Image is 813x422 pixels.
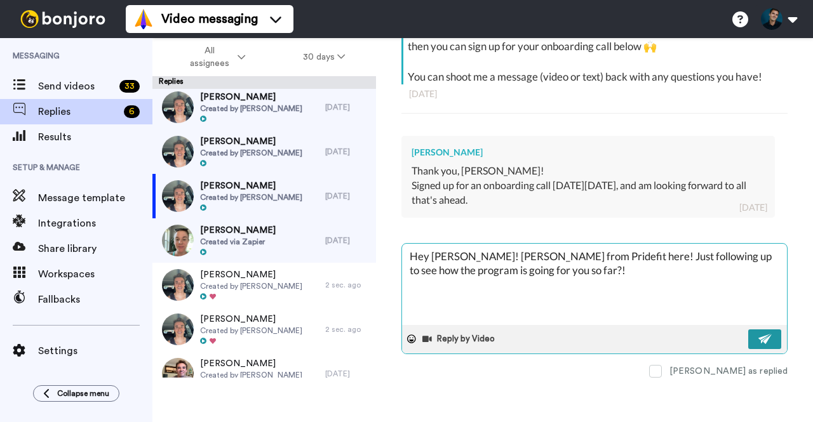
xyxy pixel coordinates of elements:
[200,103,302,114] span: Created by [PERSON_NAME]
[162,136,194,168] img: 74abfeb4-5609-4b5e-ba45-df111bbb9d9a-thumb.jpg
[38,241,152,256] span: Share library
[325,235,370,246] div: [DATE]
[162,180,194,212] img: 74abfeb4-5609-4b5e-ba45-df111bbb9d9a-thumb.jpg
[152,174,376,218] a: [PERSON_NAME]Created by [PERSON_NAME][DATE]
[152,352,376,396] a: [PERSON_NAME]Created by [PERSON_NAME][DATE]
[38,267,152,282] span: Workspaces
[152,218,376,263] a: [PERSON_NAME]Created via Zapier[DATE]
[200,180,302,192] span: [PERSON_NAME]
[38,129,152,145] span: Results
[15,10,111,28] img: bj-logo-header-white.svg
[200,224,276,237] span: [PERSON_NAME]
[38,292,152,307] span: Fallbacks
[200,192,302,202] span: Created by [PERSON_NAME]
[38,79,114,94] span: Send videos
[152,307,376,352] a: [PERSON_NAME]Created by [PERSON_NAME]2 sec. ago
[408,8,784,84] div: Hey [PERSON_NAME], I wanted to reach out personally because we know that individualized coaching ...
[200,91,302,103] span: [PERSON_NAME]
[200,357,302,370] span: [PERSON_NAME]
[124,105,140,118] div: 6
[152,76,376,89] div: Replies
[119,80,140,93] div: 33
[325,147,370,157] div: [DATE]
[162,358,194,390] img: b53d3c41-d0a6-47a4-b51c-760a5b228bba-thumb.jpg
[325,102,370,112] div: [DATE]
[200,281,302,291] span: Created by [PERSON_NAME]
[152,263,376,307] a: [PERSON_NAME]Created by [PERSON_NAME]2 sec. ago
[162,269,194,301] img: 74abfeb4-5609-4b5e-ba45-df111bbb9d9a-thumb.jpg
[38,104,119,119] span: Replies
[409,88,780,100] div: [DATE]
[200,237,276,247] span: Created via Zapier
[325,280,370,290] div: 2 sec. ago
[162,313,194,345] img: 74abfeb4-5609-4b5e-ba45-df111bbb9d9a-thumb.jpg
[38,343,152,359] span: Settings
[162,91,194,123] img: 74abfeb4-5609-4b5e-ba45-df111bbb9d9a-thumb.jpg
[155,39,274,75] button: All assignees
[133,9,154,29] img: vm-color.svg
[412,178,765,208] div: Signed up for an onboarding call [DATE][DATE], and am looking forward to all that's ahead.
[184,44,235,70] span: All assignees
[38,190,152,206] span: Message template
[152,85,376,129] a: [PERSON_NAME]Created by [PERSON_NAME][DATE]
[33,385,119,402] button: Collapse menu
[152,129,376,174] a: [PERSON_NAME]Created by [PERSON_NAME][DATE]
[200,313,302,326] span: [PERSON_NAME]
[162,225,194,256] img: 8b879fca-e3b7-4fcd-a617-6600dc208fb9-thumb.jpg
[402,244,787,325] textarea: Hey [PERSON_NAME]! [PERSON_NAME] from Pridefit here! Just following up to see how the program is ...
[161,10,258,28] span: Video messaging
[421,329,499,348] button: Reply by Video
[325,369,370,379] div: [DATE]
[200,148,302,158] span: Created by [PERSON_NAME]
[200,268,302,281] span: [PERSON_NAME]
[200,370,302,380] span: Created by [PERSON_NAME]
[57,388,109,399] span: Collapse menu
[200,135,302,148] span: [PERSON_NAME]
[412,164,765,178] div: Thank you, [PERSON_NAME]!
[758,334,772,344] img: send-white.svg
[739,201,767,214] div: [DATE]
[274,46,374,69] button: 30 days
[325,191,370,201] div: [DATE]
[669,365,788,378] div: [PERSON_NAME] as replied
[325,324,370,334] div: 2 sec. ago
[412,146,765,159] div: [PERSON_NAME]
[200,326,302,336] span: Created by [PERSON_NAME]
[38,216,152,231] span: Integrations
